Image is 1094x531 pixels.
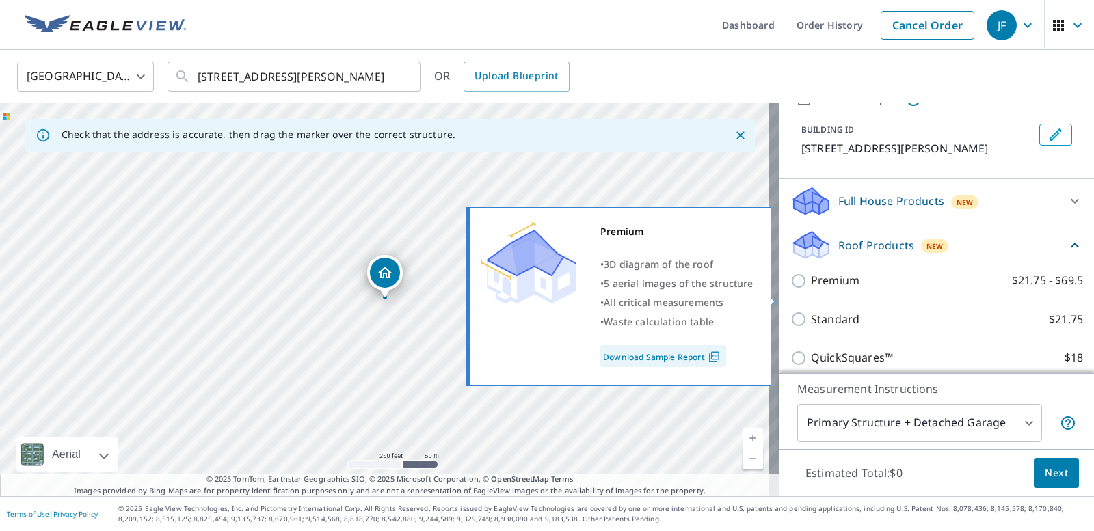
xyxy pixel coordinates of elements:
div: • [600,255,753,274]
a: Download Sample Report [600,345,726,367]
a: Cancel Order [881,11,974,40]
div: [GEOGRAPHIC_DATA] [17,57,154,96]
span: © 2025 TomTom, Earthstar Geographics SIO, © 2025 Microsoft Corporation, © [206,474,574,485]
button: Edit building 1 [1039,124,1072,146]
a: Terms of Use [7,509,49,519]
span: Your report will include the primary structure and a detached garage if one exists. [1060,415,1076,431]
p: Premium [811,272,859,289]
div: Primary Structure + Detached Garage [797,404,1042,442]
div: Roof ProductsNew [790,229,1083,261]
span: Upload Blueprint [475,68,558,85]
p: Measurement Instructions [797,381,1076,397]
a: Upload Blueprint [464,62,569,92]
span: New [926,241,944,251]
p: Standard [811,311,859,328]
span: Next [1045,465,1068,482]
p: $18 [1065,349,1083,366]
p: Full House Products [838,193,944,209]
img: EV Logo [25,15,186,36]
p: $21.75 [1049,311,1083,328]
div: • [600,274,753,293]
button: Next [1034,458,1079,489]
span: 3D diagram of the roof [604,258,713,271]
input: Search by address or latitude-longitude [198,57,392,96]
a: Privacy Policy [53,509,98,519]
button: Close [732,126,749,144]
a: OpenStreetMap [491,474,548,484]
div: • [600,312,753,331]
div: Full House ProductsNew [790,185,1083,217]
p: Roof Products [838,237,914,254]
p: | [7,510,98,518]
div: Premium [600,222,753,241]
img: Pdf Icon [705,351,723,363]
div: Aerial [16,437,118,472]
span: Waste calculation table [604,315,714,328]
span: 5 aerial images of the structure [604,277,753,290]
div: JF [987,10,1017,40]
span: New [957,197,974,208]
div: Dropped pin, building 1, Residential property, 8203 County Downs Ln Charlotte, NC 28270 [367,255,403,297]
p: Estimated Total: $0 [795,458,913,488]
p: [STREET_ADDRESS][PERSON_NAME] [801,140,1034,156]
img: Premium [481,222,576,304]
span: All critical measurements [604,296,723,309]
a: Current Level 17, Zoom In [743,428,763,448]
div: • [600,293,753,312]
div: Aerial [48,437,85,472]
p: © 2025 Eagle View Technologies, Inc. and Pictometry International Corp. All Rights Reserved. Repo... [118,504,1087,524]
p: QuickSquares™ [811,349,893,366]
p: Check that the address is accurate, then drag the marker over the correct structure. [62,128,455,141]
p: BUILDING ID [801,124,854,135]
a: Terms [551,474,574,484]
a: Current Level 17, Zoom Out [743,448,763,469]
div: OR [434,62,570,92]
p: $21.75 - $69.5 [1012,272,1083,289]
